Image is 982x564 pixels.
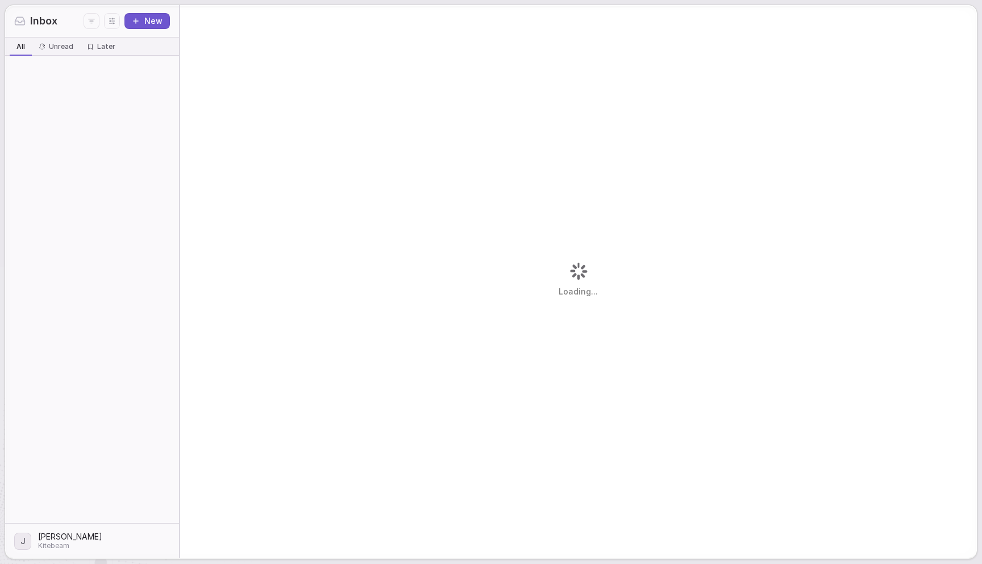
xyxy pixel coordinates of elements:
[84,13,99,29] button: Filters
[16,42,25,51] span: All
[124,13,170,29] button: New
[38,541,102,550] span: Kitebeam
[49,42,73,51] span: Unread
[38,531,102,542] span: [PERSON_NAME]
[30,14,57,28] span: Inbox
[97,42,115,51] span: Later
[559,286,598,297] span: Loading...
[20,534,26,549] span: J
[104,13,120,29] button: Display settings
